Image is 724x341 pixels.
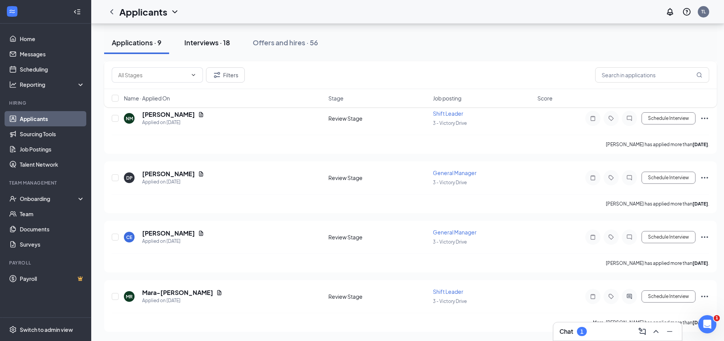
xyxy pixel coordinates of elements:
[650,325,662,338] button: ChevronUp
[588,115,597,121] svg: Note
[433,239,467,245] span: 3 - Victory Drive
[665,7,675,16] svg: Notifications
[20,195,78,202] div: Onboarding
[216,290,222,296] svg: Document
[198,171,204,177] svg: Document
[126,175,133,181] div: DP
[433,169,477,176] span: General Manager
[328,233,428,241] div: Review Stage
[20,157,85,172] a: Talent Network
[642,290,695,303] button: Schedule Interview
[625,293,634,300] svg: ActiveChat
[112,38,162,47] div: Applications · 9
[625,115,634,121] svg: ChatInactive
[142,237,204,245] div: Applied on [DATE]
[642,112,695,124] button: Schedule Interview
[692,201,708,207] b: [DATE]
[20,237,85,252] a: Surveys
[9,326,17,333] svg: Settings
[124,94,170,102] span: Name · Applied On
[20,126,85,142] a: Sourcing Tools
[253,38,318,47] div: Offers and hires · 56
[580,328,583,335] div: 1
[625,234,634,240] svg: ChatInactive
[588,293,597,300] svg: Note
[692,320,708,325] b: [DATE]
[606,260,709,266] p: [PERSON_NAME] has applied more than .
[9,180,83,186] div: Team Management
[107,7,116,16] svg: ChevronLeft
[692,142,708,147] b: [DATE]
[328,115,428,122] div: Review Stage
[714,315,720,321] span: 1
[126,293,133,300] div: MR
[607,293,616,300] svg: Tag
[20,62,85,77] a: Scheduling
[20,271,85,286] a: PayrollCrown
[328,293,428,300] div: Review Stage
[682,7,691,16] svg: QuestionInfo
[126,115,133,122] div: NM
[142,229,195,237] h5: [PERSON_NAME]
[607,115,616,121] svg: Tag
[433,298,467,304] span: 3 - Victory Drive
[606,141,709,148] p: [PERSON_NAME] has applied more than .
[20,31,85,46] a: Home
[433,120,467,126] span: 3 - Victory Drive
[433,94,461,102] span: Job posting
[9,100,83,106] div: Hiring
[692,260,708,266] b: [DATE]
[588,175,597,181] svg: Note
[142,297,222,304] div: Applied on [DATE]
[698,315,716,333] iframe: Intercom live chat
[20,46,85,62] a: Messages
[20,221,85,237] a: Documents
[198,230,204,236] svg: Document
[118,71,187,79] input: All Stages
[170,7,179,16] svg: ChevronDown
[9,81,17,88] svg: Analysis
[126,234,132,241] div: CE
[664,325,676,338] button: Minimize
[595,67,709,83] input: Search in applications
[537,94,553,102] span: Score
[20,206,85,221] a: Team
[20,326,73,333] div: Switch to admin view
[142,170,195,178] h5: [PERSON_NAME]
[142,178,204,186] div: Applied on [DATE]
[9,195,17,202] svg: UserCheck
[8,8,16,15] svg: WorkstreamLogo
[559,327,573,336] h3: Chat
[701,8,706,15] div: TL
[9,260,83,266] div: Payroll
[593,319,709,326] p: Mara-[PERSON_NAME] has applied more than .
[20,111,85,126] a: Applicants
[696,72,702,78] svg: MagnifyingGlass
[206,67,245,83] button: Filter Filters
[638,327,647,336] svg: ComposeMessage
[700,233,709,242] svg: Ellipses
[142,119,204,126] div: Applied on [DATE]
[588,234,597,240] svg: Note
[328,174,428,182] div: Review Stage
[625,175,634,181] svg: ChatInactive
[606,201,709,207] p: [PERSON_NAME] has applied more than .
[642,231,695,243] button: Schedule Interview
[700,292,709,301] svg: Ellipses
[665,327,674,336] svg: Minimize
[700,114,709,123] svg: Ellipses
[20,142,85,157] a: Job Postings
[73,8,81,16] svg: Collapse
[212,70,222,80] svg: Filter
[20,81,85,88] div: Reporting
[433,180,467,185] span: 3 - Victory Drive
[142,288,213,297] h5: Mara-[PERSON_NAME]
[700,173,709,182] svg: Ellipses
[607,175,616,181] svg: Tag
[190,72,196,78] svg: ChevronDown
[184,38,230,47] div: Interviews · 18
[651,327,661,336] svg: ChevronUp
[636,325,648,338] button: ComposeMessage
[328,94,344,102] span: Stage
